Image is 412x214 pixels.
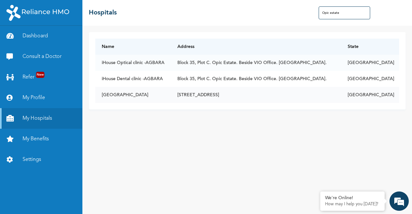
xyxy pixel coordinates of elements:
th: Address [171,39,341,55]
textarea: Type your message and hit 'Enter' [3,157,123,180]
td: iHouse Optical clinic -AGBARA [95,55,171,71]
img: RelianceHMO's Logo [6,5,69,21]
p: How may I help you today? [325,202,380,207]
th: State [341,39,399,55]
span: New [36,72,44,78]
td: [GEOGRAPHIC_DATA] [95,87,171,103]
input: Search Hospitals... [319,6,370,19]
td: Block 35, Plot C. Opic Estate. Beside VIO Office. [GEOGRAPHIC_DATA]. [171,55,341,71]
th: Name [95,39,171,55]
div: Navigation go back [7,35,17,45]
td: iHouse Dental clinic -AGBARA [95,71,171,87]
span: We're online! [37,72,89,137]
td: [GEOGRAPHIC_DATA] [341,87,399,103]
div: FAQs [63,180,123,200]
div: We're Online! [325,195,380,201]
span: Conversation [3,191,63,196]
td: [GEOGRAPHIC_DATA] [341,55,399,71]
img: d_794563401_company_1708531726252_794563401 [22,32,36,48]
td: [STREET_ADDRESS] [171,87,341,103]
h2: Hospitals [89,8,117,18]
div: Chat with us now [43,36,118,45]
td: [GEOGRAPHIC_DATA] [341,71,399,87]
div: Minimize live chat window [106,3,121,19]
td: Block 35, Plot C. Opic Estate. Beside VIO Office. [GEOGRAPHIC_DATA]. [171,71,341,87]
